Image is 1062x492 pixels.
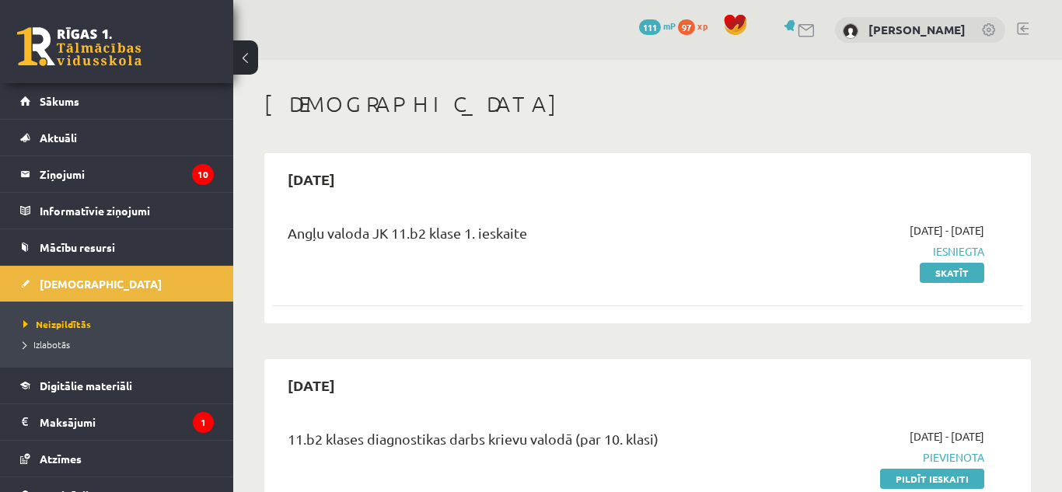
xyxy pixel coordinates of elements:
h1: [DEMOGRAPHIC_DATA] [264,91,1031,117]
a: Mācību resursi [20,229,214,265]
a: 111 mP [639,19,676,32]
h2: [DATE] [272,367,351,403]
a: [PERSON_NAME] [868,22,966,37]
span: [DATE] - [DATE] [910,428,984,445]
a: Informatīvie ziņojumi [20,193,214,229]
div: Angļu valoda JK 11.b2 klase 1. ieskaite [288,222,744,251]
span: Digitālie materiāli [40,379,132,393]
i: 1 [193,412,214,433]
a: Izlabotās [23,337,218,351]
span: Iesniegta [767,243,984,260]
a: Ziņojumi10 [20,156,214,192]
span: Aktuāli [40,131,77,145]
legend: Maksājumi [40,404,214,440]
span: Mācību resursi [40,240,115,254]
i: 10 [192,164,214,185]
a: Neizpildītās [23,317,218,331]
a: Digitālie materiāli [20,368,214,403]
a: Maksājumi1 [20,404,214,440]
a: Atzīmes [20,441,214,476]
span: 97 [678,19,695,35]
img: Samanta Murele [843,23,858,39]
span: mP [663,19,676,32]
span: Izlabotās [23,338,70,351]
span: [DEMOGRAPHIC_DATA] [40,277,162,291]
h2: [DATE] [272,161,351,197]
a: Sākums [20,83,214,119]
span: Neizpildītās [23,318,91,330]
span: Sākums [40,94,79,108]
a: Rīgas 1. Tālmācības vidusskola [17,27,141,66]
a: 97 xp [678,19,715,32]
legend: Informatīvie ziņojumi [40,193,214,229]
span: xp [697,19,707,32]
a: [DEMOGRAPHIC_DATA] [20,266,214,302]
span: 111 [639,19,661,35]
a: Skatīt [920,263,984,283]
legend: Ziņojumi [40,156,214,192]
a: Aktuāli [20,120,214,155]
span: [DATE] - [DATE] [910,222,984,239]
span: Atzīmes [40,452,82,466]
a: Pildīt ieskaiti [880,469,984,489]
span: Pievienota [767,449,984,466]
div: 11.b2 klases diagnostikas darbs krievu valodā (par 10. klasi) [288,428,744,457]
